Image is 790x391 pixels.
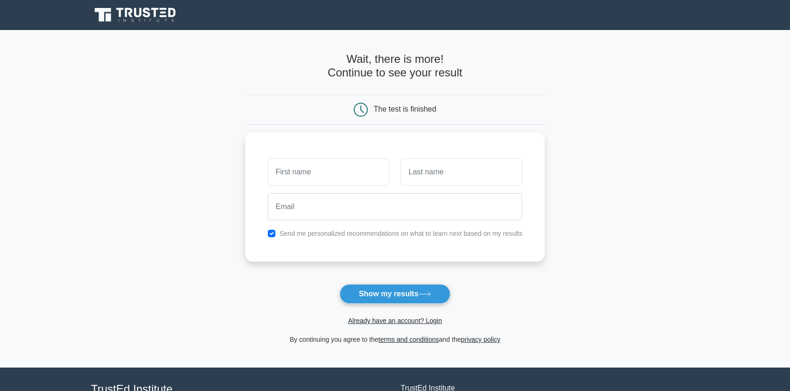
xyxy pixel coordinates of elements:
[401,158,522,186] input: Last name
[280,230,523,237] label: Send me personalized recommendations on what to learn next based on my results
[348,317,442,324] a: Already have an account? Login
[268,193,523,220] input: Email
[240,334,551,345] div: By continuing you agree to the and the
[268,158,389,186] input: First name
[245,53,545,80] h4: Wait, there is more! Continue to see your result
[379,336,439,343] a: terms and conditions
[374,105,436,113] div: The test is finished
[340,284,450,304] button: Show my results
[461,336,501,343] a: privacy policy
